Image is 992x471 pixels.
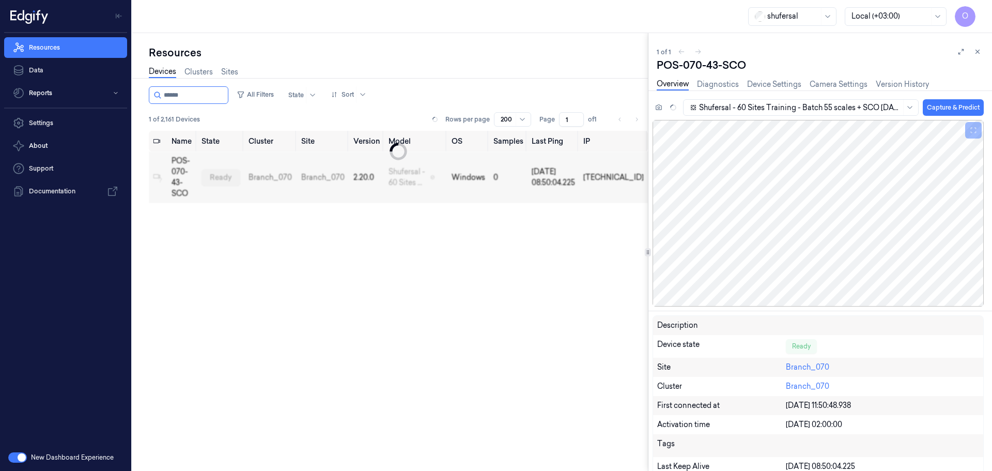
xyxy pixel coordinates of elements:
[786,382,829,391] a: Branch_070
[876,79,929,90] a: Version History
[389,166,426,188] span: Shufersal - 60 Sites ...
[4,135,127,156] button: About
[167,131,197,151] th: Name
[384,131,447,151] th: Model
[445,115,490,124] p: Rows per page
[447,131,489,151] th: OS
[697,79,739,90] a: Diagnostics
[657,438,786,453] div: Tags
[149,66,176,78] a: Devices
[301,173,345,182] a: Branch_070
[786,339,817,354] div: Ready
[583,172,644,183] div: [TECHNICAL_ID]
[657,362,786,373] div: Site
[786,362,829,372] a: Branch_070
[657,381,786,392] div: Cluster
[489,131,528,151] th: Samples
[657,48,671,56] span: 1 of 1
[221,67,238,78] a: Sites
[657,58,984,72] div: POS-070-43-SCO
[249,173,292,182] a: Branch_070
[579,131,648,151] th: IP
[588,115,605,124] span: of 1
[657,419,786,430] div: Activation time
[4,60,127,81] a: Data
[353,172,381,183] div: 2.20.0
[747,79,801,90] a: Device Settings
[244,131,297,151] th: Cluster
[172,156,193,199] div: POS-070-43-SCO
[539,115,555,124] span: Page
[493,172,523,183] div: 0
[528,131,579,151] th: Last Ping
[233,86,278,103] button: All Filters
[657,320,786,331] div: Description
[4,113,127,133] a: Settings
[786,400,979,411] div: [DATE] 11:50:48.938
[657,79,689,90] a: Overview
[657,400,786,411] div: First connected at
[349,131,385,151] th: Version
[184,67,213,78] a: Clusters
[4,37,127,58] a: Resources
[111,8,127,24] button: Toggle Navigation
[4,181,127,202] a: Documentation
[452,172,485,183] p: windows
[810,79,867,90] a: Camera Settings
[4,158,127,179] a: Support
[532,166,575,188] div: [DATE] 08:50:04.225
[923,99,984,116] button: Capture & Predict
[297,131,349,151] th: Site
[149,45,648,60] div: Resources
[613,112,644,127] nav: pagination
[786,420,842,429] span: [DATE] 02:00:00
[197,131,244,151] th: State
[657,339,786,354] div: Device state
[955,6,975,27] button: O
[149,115,200,124] span: 1 of 2,161 Devices
[4,83,127,103] button: Reports
[202,169,240,186] div: ready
